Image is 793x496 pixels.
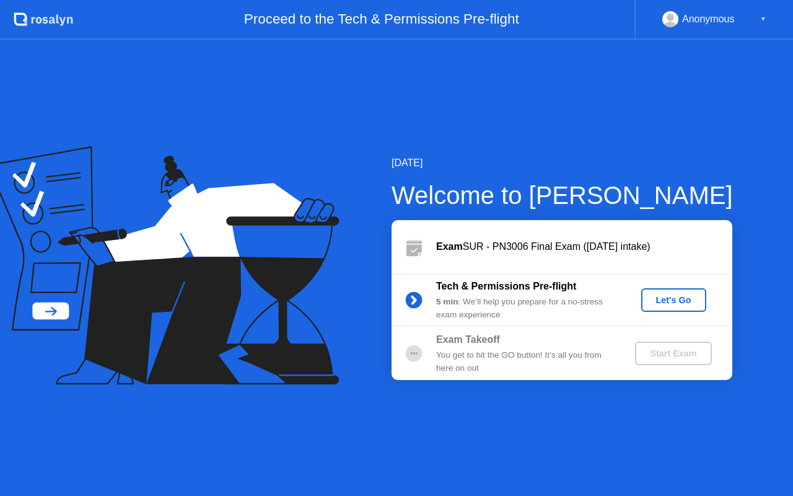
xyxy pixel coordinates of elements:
[635,342,711,365] button: Start Exam
[641,288,706,312] button: Let's Go
[436,296,615,321] div: : We’ll help you prepare for a no-stress exam experience
[436,241,463,252] b: Exam
[436,239,732,254] div: SUR - PN3006 Final Exam ([DATE] intake)
[760,11,766,27] div: ▼
[436,349,615,374] div: You get to hit the GO button! It’s all you from here on out
[640,348,706,358] div: Start Exam
[682,11,735,27] div: Anonymous
[392,156,733,170] div: [DATE]
[392,177,733,214] div: Welcome to [PERSON_NAME]
[436,297,458,306] b: 5 min
[646,295,701,305] div: Let's Go
[436,281,576,291] b: Tech & Permissions Pre-flight
[436,334,500,345] b: Exam Takeoff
